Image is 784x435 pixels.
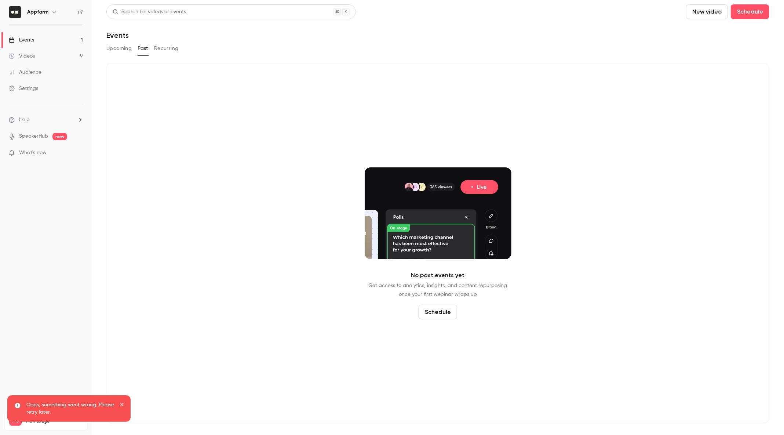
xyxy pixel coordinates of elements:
[9,52,35,60] div: Videos
[106,43,132,54] button: Upcoming
[9,69,41,76] div: Audience
[9,36,34,44] div: Events
[106,31,129,40] h1: Events
[26,401,114,416] p: Oops, something went wrong. Please retry later.
[138,43,148,54] button: Past
[9,85,38,92] div: Settings
[52,133,67,140] span: new
[9,6,21,18] img: Appfarm
[27,8,48,16] h6: Appfarm
[9,116,83,124] li: help-dropdown-opener
[19,116,30,124] span: Help
[411,271,465,280] p: No past events yet
[731,4,769,19] button: Schedule
[74,150,83,156] iframe: Noticeable Trigger
[686,4,728,19] button: New video
[120,401,125,410] button: close
[154,43,179,54] button: Recurring
[369,281,507,299] p: Get access to analytics, insights, and content repurposing once your first webinar wraps up
[419,305,457,319] button: Schedule
[113,8,186,16] div: Search for videos or events
[19,133,48,140] a: SpeakerHub
[19,149,47,157] span: What's new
